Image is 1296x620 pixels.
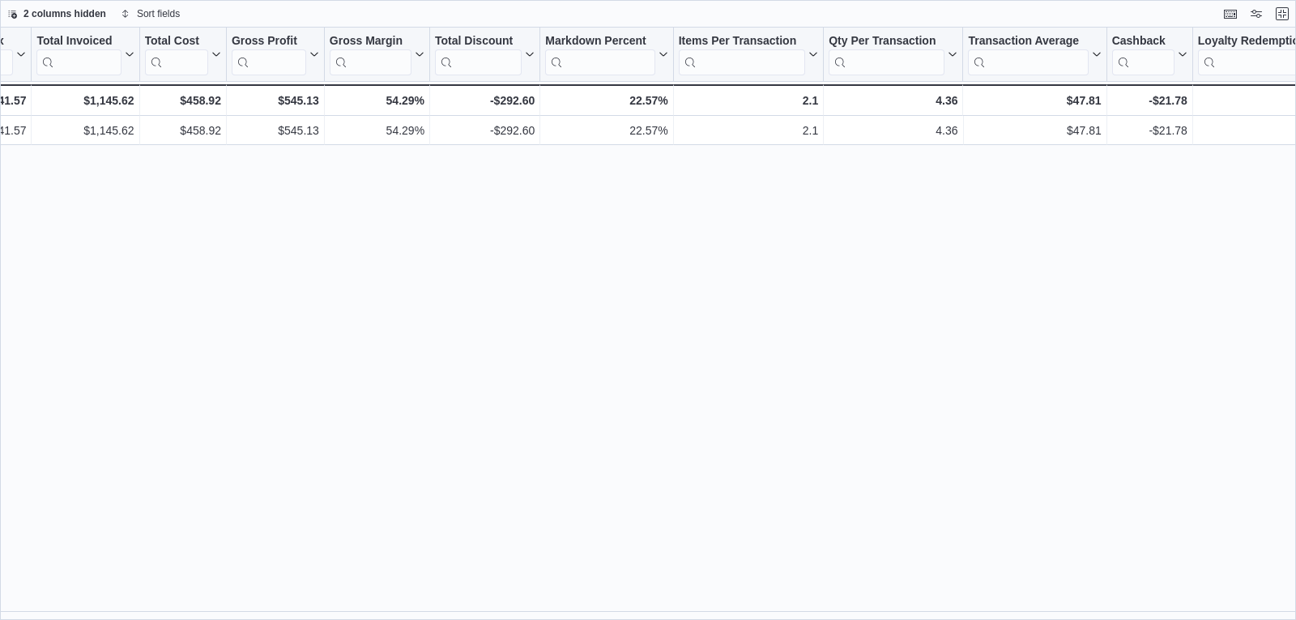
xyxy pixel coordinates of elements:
[829,121,957,140] div: 4.36
[36,34,134,75] button: Total Invoiced
[232,121,319,140] div: $545.13
[545,34,654,49] div: Markdown Percent
[679,121,819,140] div: 2.1
[330,91,424,110] div: 54.29%
[968,34,1088,49] div: Transaction Average
[435,91,535,110] div: -$292.60
[36,34,121,75] div: Total Invoiced
[435,34,522,49] div: Total Discount
[829,34,944,75] div: Qty Per Transaction
[829,34,944,49] div: Qty Per Transaction
[829,91,957,110] div: 4.36
[1112,121,1187,140] div: -$21.78
[232,91,319,110] div: $545.13
[232,34,306,75] div: Gross Profit
[679,91,819,110] div: 2.1
[330,121,424,140] div: 54.29%
[145,34,221,75] button: Total Cost
[114,4,186,24] button: Sort fields
[330,34,411,75] div: Gross Margin
[232,34,306,49] div: Gross Profit
[36,91,134,110] div: $1,145.62
[435,34,535,75] button: Total Discount
[145,91,221,110] div: $458.92
[145,121,221,140] div: $458.92
[679,34,806,75] div: Items Per Transaction
[1221,4,1240,24] button: Keyboard shortcuts
[232,34,319,75] button: Gross Profit
[969,121,1102,140] div: $47.81
[968,34,1101,75] button: Transaction Average
[829,34,957,75] button: Qty Per Transaction
[36,121,134,140] div: $1,145.62
[1112,91,1187,110] div: -$21.78
[679,34,819,75] button: Items Per Transaction
[1112,34,1187,75] button: Cashback
[145,34,208,49] div: Total Cost
[435,121,535,140] div: -$292.60
[968,91,1101,110] div: $47.81
[545,34,654,75] div: Markdown Percent
[1,4,113,24] button: 2 columns hidden
[1273,4,1292,24] button: Exit fullscreen
[330,34,424,75] button: Gross Margin
[1112,34,1174,75] div: Cashback
[968,34,1088,75] div: Transaction Average
[23,7,106,20] span: 2 columns hidden
[545,121,667,140] div: 22.57%
[545,91,667,110] div: 22.57%
[1247,4,1266,24] button: Display options
[1112,34,1174,49] div: Cashback
[679,34,806,49] div: Items Per Transaction
[435,34,522,75] div: Total Discount
[36,34,121,49] div: Total Invoiced
[137,7,180,20] span: Sort fields
[145,34,208,75] div: Total Cost
[330,34,411,49] div: Gross Margin
[545,34,667,75] button: Markdown Percent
